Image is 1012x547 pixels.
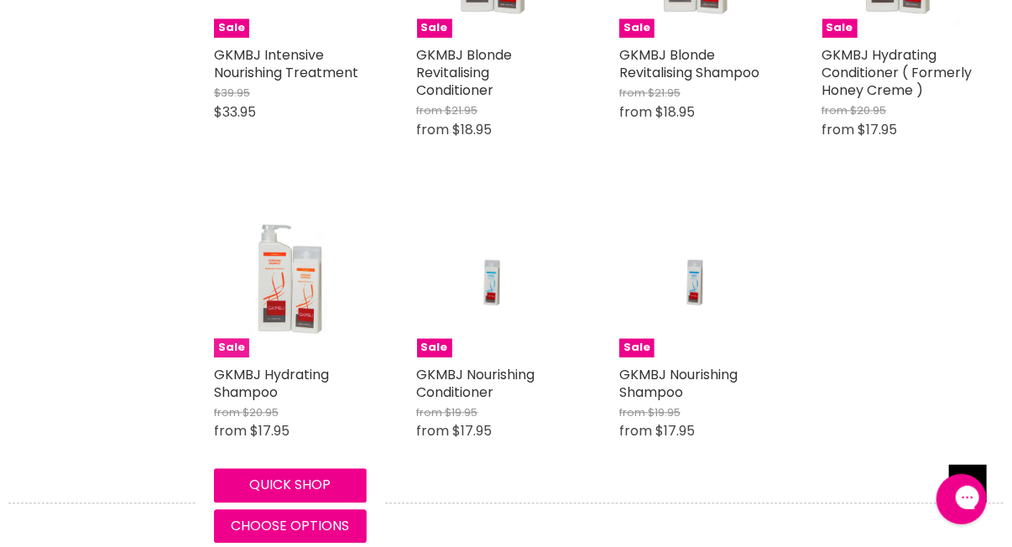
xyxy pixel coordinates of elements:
[417,421,450,440] span: from
[417,120,450,139] span: from
[858,120,898,139] span: $17.95
[214,205,367,357] a: GKMBJ Hydrating ShampooSale
[243,404,279,420] span: $20.95
[417,45,513,100] a: GKMBJ Blonde Revitalising Conditioner
[231,516,349,535] span: Choose options
[446,404,478,420] span: $19.95
[214,85,250,101] span: $39.95
[822,18,858,38] span: Sale
[442,205,544,357] img: GKMBJ Nourishing Conditioner
[453,120,493,139] span: $18.95
[655,421,695,440] span: $17.95
[417,18,452,38] span: Sale
[822,45,973,100] a: GKMBJ Hydrating Conditioner ( Formerly Honey Creme )
[822,120,855,139] span: from
[214,421,247,440] span: from
[648,85,681,101] span: $21.95
[453,421,493,440] span: $17.95
[250,421,290,440] span: $17.95
[655,102,695,122] span: $18.95
[214,205,367,357] img: GKMBJ Hydrating Shampoo
[214,509,367,543] button: Choose options
[214,338,249,357] span: Sale
[446,102,478,118] span: $21.95
[619,404,645,420] span: from
[619,18,655,38] span: Sale
[822,102,848,118] span: from
[417,102,443,118] span: from
[214,365,329,402] a: GKMBJ Hydrating Shampoo
[214,45,358,82] a: GKMBJ Intensive Nourishing Treatment
[619,85,645,101] span: from
[619,365,738,402] a: GKMBJ Nourishing Shampoo
[619,102,652,122] span: from
[619,338,655,357] span: Sale
[214,468,367,502] button: Quick shop
[417,338,452,357] span: Sale
[619,45,759,82] a: GKMBJ Blonde Revitalising Shampoo
[214,102,256,122] span: $33.95
[619,205,772,357] a: GKMBJ Nourishing ShampooSale
[851,102,887,118] span: $20.95
[928,468,995,530] iframe: Gorgias live chat messenger
[417,404,443,420] span: from
[214,404,240,420] span: from
[417,365,535,402] a: GKMBJ Nourishing Conditioner
[644,205,746,357] img: GKMBJ Nourishing Shampoo
[648,404,681,420] span: $19.95
[619,421,652,440] span: from
[214,18,249,38] span: Sale
[417,205,570,357] a: GKMBJ Nourishing ConditionerSale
